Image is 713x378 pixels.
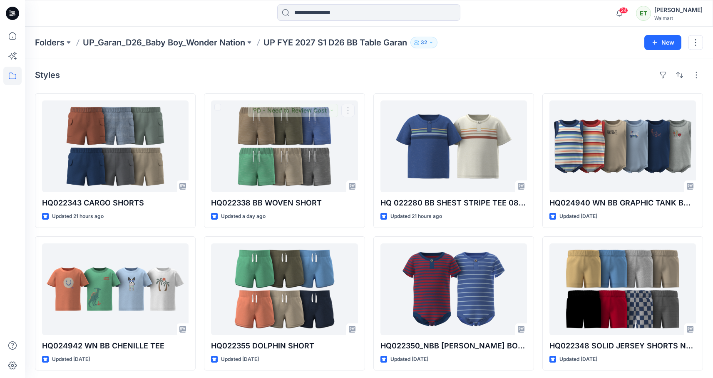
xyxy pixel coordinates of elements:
p: HQ022350_NBB [PERSON_NAME] BODYSUIT [380,340,527,352]
p: Updated a day ago [221,212,266,221]
div: [PERSON_NAME] [654,5,703,15]
p: HQ022355 DOLPHIN SHORT [211,340,358,352]
p: UP FYE 2027 S1 D26 BB Table Garan [263,37,407,48]
p: HQ022338 BB WOVEN SHORT [211,197,358,209]
a: HQ022350_NBB SS HENLEY BODYSUIT [380,243,527,335]
p: HQ022348 SOLID JERSEY SHORTS NEW PATTERN [DATE] [549,340,696,352]
span: 24 [619,7,628,14]
button: 32 [410,37,437,48]
div: Walmart [654,15,703,21]
p: Updated [DATE] [221,355,259,364]
a: HQ022343 CARGO SHORTS [42,100,189,192]
p: Updated [DATE] [52,355,90,364]
a: HQ024942 WN BB CHENILLE TEE [42,243,189,335]
a: UP_Garan_D26_Baby Boy_Wonder Nation [83,37,245,48]
a: HQ024940 WN BB GRAPHIC TANK BODYSUIT [549,100,696,192]
p: HQ024940 WN BB GRAPHIC TANK BODYSUIT [549,197,696,209]
a: HQ 022280 BB SHEST STRIPE TEE 08:06:25 [380,100,527,192]
a: HQ022338 BB WOVEN SHORT [211,100,358,192]
p: HQ 022280 BB SHEST STRIPE TEE 08:06:25 [380,197,527,209]
a: Folders [35,37,65,48]
p: Updated [DATE] [559,355,597,364]
p: Updated [DATE] [390,355,428,364]
p: Updated [DATE] [559,212,597,221]
p: HQ024942 WN BB CHENILLE TEE [42,340,189,352]
h4: Styles [35,70,60,80]
p: 32 [421,38,427,47]
div: ET [636,6,651,21]
a: HQ022355 DOLPHIN SHORT [211,243,358,335]
p: Updated 21 hours ago [390,212,442,221]
p: Updated 21 hours ago [52,212,104,221]
button: New [644,35,681,50]
a: HQ022348 SOLID JERSEY SHORTS NEW PATTERN 07.24.25 [549,243,696,335]
p: HQ022343 CARGO SHORTS [42,197,189,209]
